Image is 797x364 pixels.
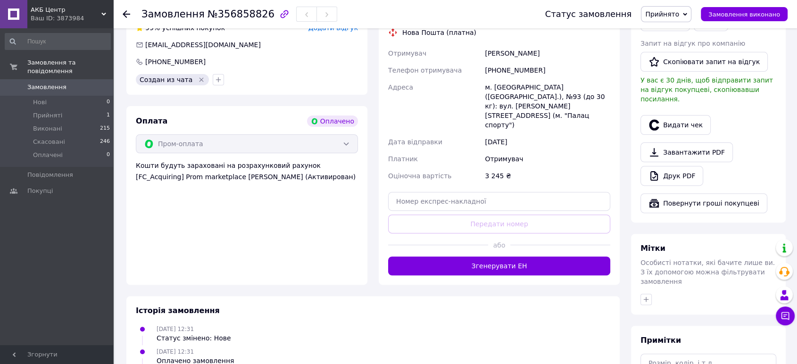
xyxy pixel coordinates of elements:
[645,10,679,18] span: Прийнято
[157,348,194,355] span: [DATE] 12:31
[483,45,612,62] div: [PERSON_NAME]
[640,336,681,345] span: Примітки
[100,124,110,133] span: 215
[5,33,111,50] input: Пошук
[123,9,130,19] div: Повернутися назад
[307,116,358,127] div: Оплачено
[144,57,207,66] div: [PHONE_NUMBER]
[640,52,768,72] button: Скопіювати запит на відгук
[388,172,451,180] span: Оціночна вартість
[33,151,63,159] span: Оплачені
[388,192,610,211] input: Номер експрес-накладної
[483,167,612,184] div: 3 245 ₴
[640,193,767,213] button: Повернути гроші покупцеві
[545,9,632,19] div: Статус замовлення
[388,155,418,163] span: Платник
[33,138,65,146] span: Скасовані
[27,83,66,91] span: Замовлення
[27,58,113,75] span: Замовлення та повідомлення
[640,76,773,103] span: У вас є 30 днів, щоб відправити запит на відгук покупцеві, скопіювавши посилання.
[140,76,192,83] span: Создан из чата
[640,40,745,47] span: Запит на відгук про компанію
[33,124,62,133] span: Виконані
[488,240,510,250] span: або
[483,79,612,133] div: м. [GEOGRAPHIC_DATA] ([GEOGRAPHIC_DATA].), №93 (до 30 кг): вул. [PERSON_NAME][STREET_ADDRESS] (м....
[27,171,73,179] span: Повідомлення
[141,8,205,20] span: Замовлення
[157,326,194,332] span: [DATE] 12:31
[640,115,711,135] button: Видати чек
[136,172,358,182] div: [FC_Acquiring] Prom marketplace [PERSON_NAME] (Активирован)
[107,98,110,107] span: 0
[107,151,110,159] span: 0
[388,50,426,57] span: Отримувач
[136,161,358,182] div: Кошти будуть зараховані на розрахунковий рахунок
[400,28,479,37] div: Нова Пошта (платна)
[483,62,612,79] div: [PHONE_NUMBER]
[157,333,231,343] div: Статус змінено: Нове
[145,41,261,49] span: [EMAIL_ADDRESS][DOMAIN_NAME]
[27,187,53,195] span: Покупці
[701,7,788,21] button: Замовлення виконано
[388,138,442,146] span: Дата відправки
[33,98,47,107] span: Нові
[483,133,612,150] div: [DATE]
[640,259,775,285] span: Особисті нотатки, які бачите лише ви. З їх допомогою можна фільтрувати замовлення
[388,256,610,275] button: Згенерувати ЕН
[776,306,795,325] button: Чат з покупцем
[208,8,274,20] span: №356858826
[31,6,101,14] span: АКБ Центр
[640,244,665,253] span: Мітки
[388,83,413,91] span: Адреса
[708,11,780,18] span: Замовлення виконано
[136,306,220,315] span: Історія замовлення
[107,111,110,120] span: 1
[136,116,167,125] span: Оплата
[640,166,703,186] a: Друк PDF
[100,138,110,146] span: 246
[198,76,205,83] svg: Видалити мітку
[388,66,462,74] span: Телефон отримувача
[640,142,733,162] a: Завантажити PDF
[483,150,612,167] div: Отримувач
[31,14,113,23] div: Ваш ID: 3873984
[33,111,62,120] span: Прийняті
